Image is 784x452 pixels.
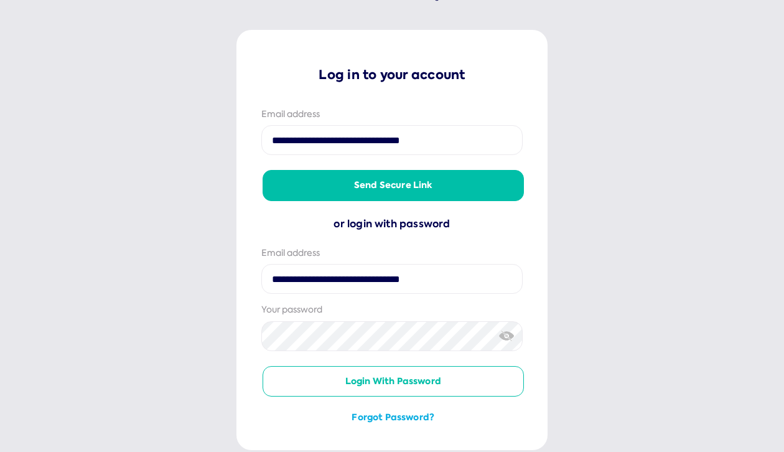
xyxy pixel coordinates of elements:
p: Log in to your account [261,66,523,83]
button: Send secure link [263,170,524,201]
img: eye-crossed.svg [499,329,515,342]
div: Email address [261,247,523,260]
div: Email address [261,108,523,121]
div: or login with password [261,216,523,232]
button: Login with password [263,366,524,397]
div: Your password [261,304,523,316]
button: Forgot password? [263,412,524,424]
